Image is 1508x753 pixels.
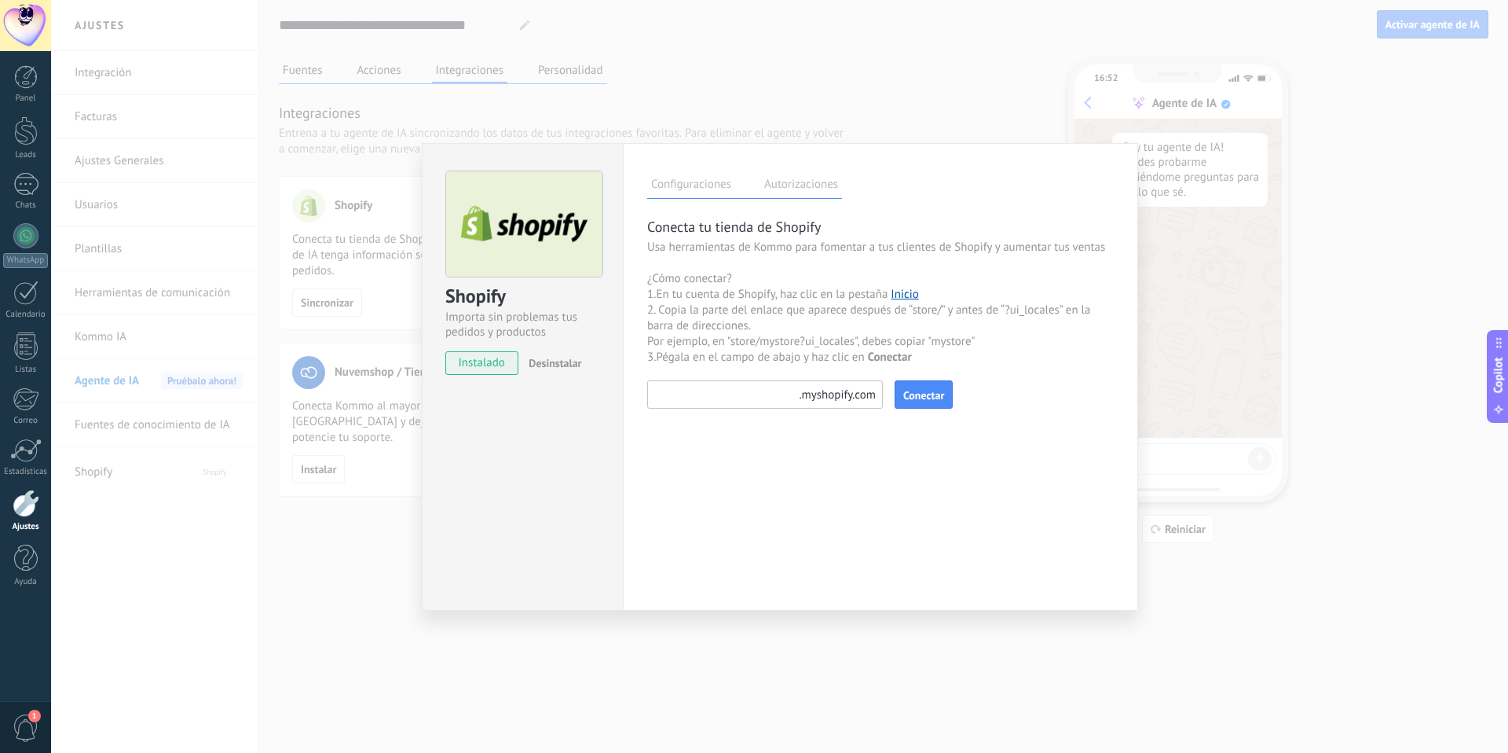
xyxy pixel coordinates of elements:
[446,351,518,375] span: instalado
[3,522,49,532] div: Ajustes
[3,94,49,104] div: Panel
[446,171,602,277] img: logo_main.png
[3,150,49,160] div: Leads
[3,416,49,426] div: Correo
[1491,358,1506,394] span: Copilot
[3,365,49,375] div: Listas
[445,284,600,310] div: Shopify
[647,217,1114,237] h3: Conecta tu tienda de Shopify
[529,356,581,370] span: Desinstalar
[760,175,842,198] label: Autorizaciones
[3,253,48,268] div: WhatsApp
[3,577,49,587] div: Ayuda
[895,380,953,409] button: Conectar
[3,200,49,211] div: Chats
[3,467,49,477] div: Estadísticas
[445,310,600,340] div: Importa sin problemas tus pedidos y productos
[891,287,918,302] a: Inicio
[522,351,581,375] button: Desinstalar
[28,710,41,722] span: 1
[3,310,49,320] div: Calendario
[903,390,944,401] span: Conectar
[647,240,1114,365] div: Usa herramientas de Kommo para fomentar a tus clientes de Shopify y aumentar tus ventas ¿Cómo con...
[868,350,912,365] span: Conectar
[647,175,735,198] label: Configuraciones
